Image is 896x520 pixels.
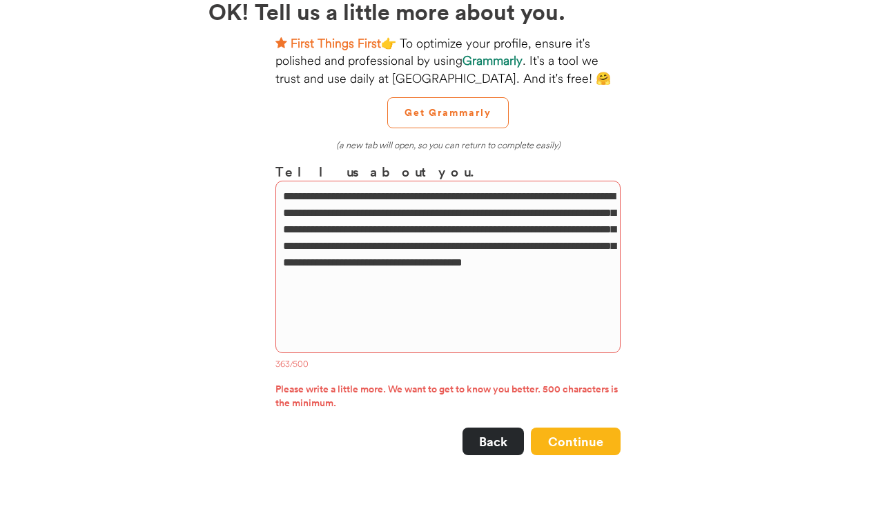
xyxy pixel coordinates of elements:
strong: Grammarly [462,52,523,68]
button: Continue [531,428,621,455]
em: (a new tab will open, so you can return to complete easily) [336,139,561,150]
h3: Tell us about you. [275,161,621,181]
button: Get Grammarly [387,97,509,128]
div: Please write a little more. We want to get to know you better. 500 characters is the minimum. [275,383,621,414]
div: 👉 To optimize your profile, ensure it's polished and professional by using . It's a tool we trust... [275,34,621,87]
div: 363/500 [275,359,621,372]
strong: First Things First [291,35,381,51]
button: Back [462,428,524,455]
